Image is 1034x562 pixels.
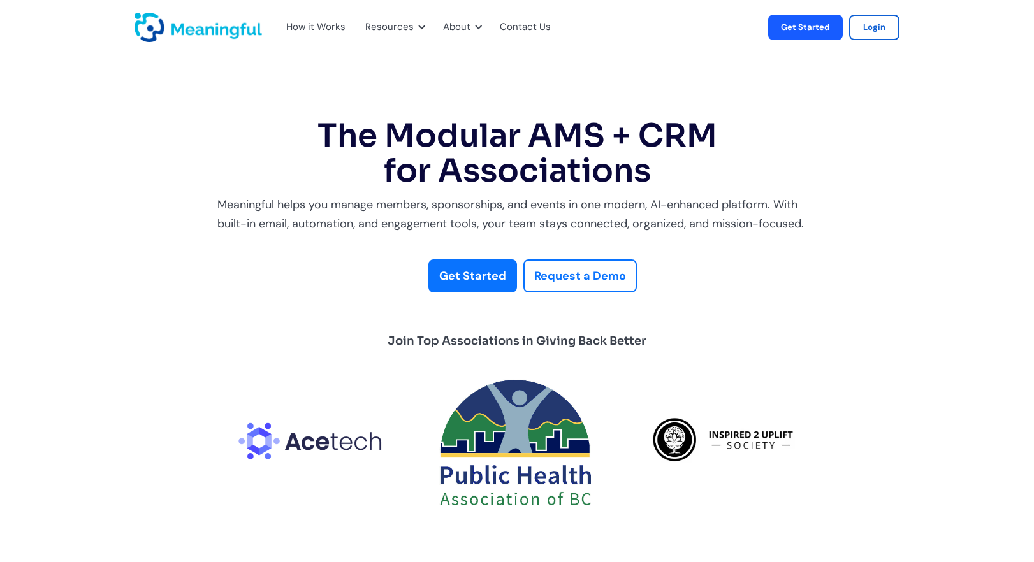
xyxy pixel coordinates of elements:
[358,6,429,48] div: Resources
[523,259,637,293] a: Request a Demo
[849,15,899,40] a: Login
[217,195,817,234] div: Meaningful helps you manage members, sponsorships, and events in one modern, AI-enhanced platform...
[534,268,626,284] strong: Request a Demo
[217,119,817,189] h1: The Modular AMS + CRM for Associations
[286,19,336,36] a: How it Works
[286,19,346,36] div: How it Works
[500,19,551,36] a: Contact Us
[388,331,646,351] div: Join Top Associations in Giving Back Better
[135,13,166,42] a: home
[443,19,470,36] div: About
[439,268,506,284] strong: Get Started
[428,259,517,293] a: Get Started
[435,6,486,48] div: About
[768,15,843,40] a: Get Started
[365,19,414,36] div: Resources
[279,6,351,48] div: How it Works
[492,6,566,48] div: Contact Us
